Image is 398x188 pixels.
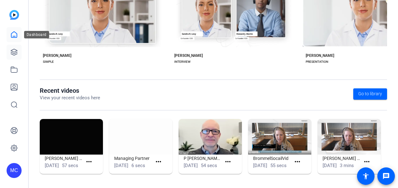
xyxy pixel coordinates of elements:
[318,119,381,155] img: Dorsey Simple (45827)
[184,163,198,168] span: [DATE]
[270,163,287,168] span: 55 secs
[174,59,191,64] div: INTERVIEW
[224,158,232,166] mat-icon: more_horiz
[43,59,54,64] div: SIMPLE
[45,163,59,168] span: [DATE]
[40,119,103,155] img: Dorsey Simple (45827)
[362,172,370,180] mat-icon: accessibility
[306,59,328,64] div: PRESENTATION
[174,53,203,58] div: [PERSON_NAME]
[40,87,100,94] h1: Recent videos
[253,163,267,168] span: [DATE]
[179,119,242,155] img: P Unger Recording - 10 Things
[45,155,83,162] h1: [PERSON_NAME] Simple (45827)
[306,53,334,58] div: [PERSON_NAME]
[323,155,360,162] h1: [PERSON_NAME] Simple (45827)
[9,10,19,20] img: blue-gradient.svg
[293,158,301,166] mat-icon: more_horiz
[201,163,217,168] span: 54 secs
[382,172,390,180] mat-icon: message
[131,163,145,168] span: 6 secs
[155,158,162,166] mat-icon: more_horiz
[40,94,100,101] p: View your recent videos here
[24,31,49,38] div: Dashboard
[109,119,172,155] img: Managing Partner
[358,91,382,97] span: Go to library
[353,88,387,100] a: Go to library
[43,53,71,58] div: [PERSON_NAME]
[114,163,128,168] span: [DATE]
[85,158,93,166] mat-icon: more_horiz
[253,155,291,162] h1: BrommelSocailVid
[7,163,22,178] div: MC
[340,163,354,168] span: 3 mins
[184,155,222,162] h1: P [PERSON_NAME] Recording - 10 Things
[323,163,337,168] span: [DATE]
[62,163,78,168] span: 57 secs
[114,155,152,162] h1: Managing Partner
[248,119,311,155] img: BrommelSocailVid
[363,158,371,166] mat-icon: more_horiz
